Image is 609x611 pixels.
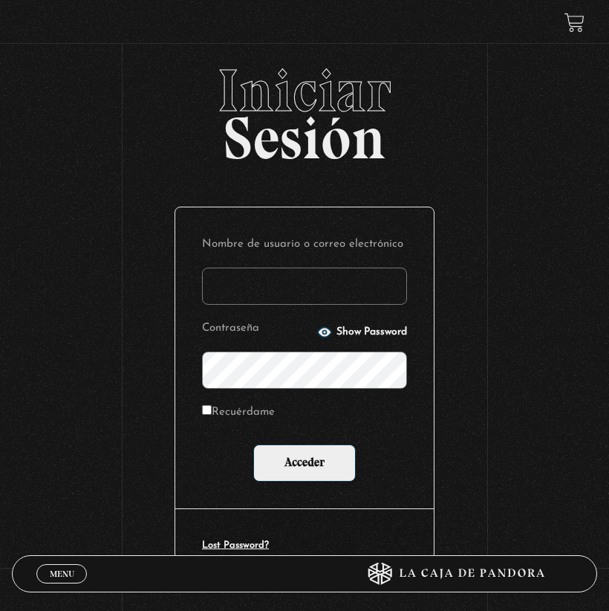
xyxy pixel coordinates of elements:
[202,318,313,340] label: Contraseña
[202,234,407,256] label: Nombre de usuario o correo electrónico
[253,444,356,482] input: Acceder
[317,325,407,340] button: Show Password
[50,569,74,578] span: Menu
[202,402,275,424] label: Recuérdame
[336,327,407,337] span: Show Password
[45,582,79,592] span: Cerrar
[202,540,269,550] a: Lost Password?
[564,12,584,32] a: View your shopping cart
[202,405,212,415] input: Recuérdame
[12,61,596,156] h2: Sesión
[12,61,596,120] span: Iniciar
